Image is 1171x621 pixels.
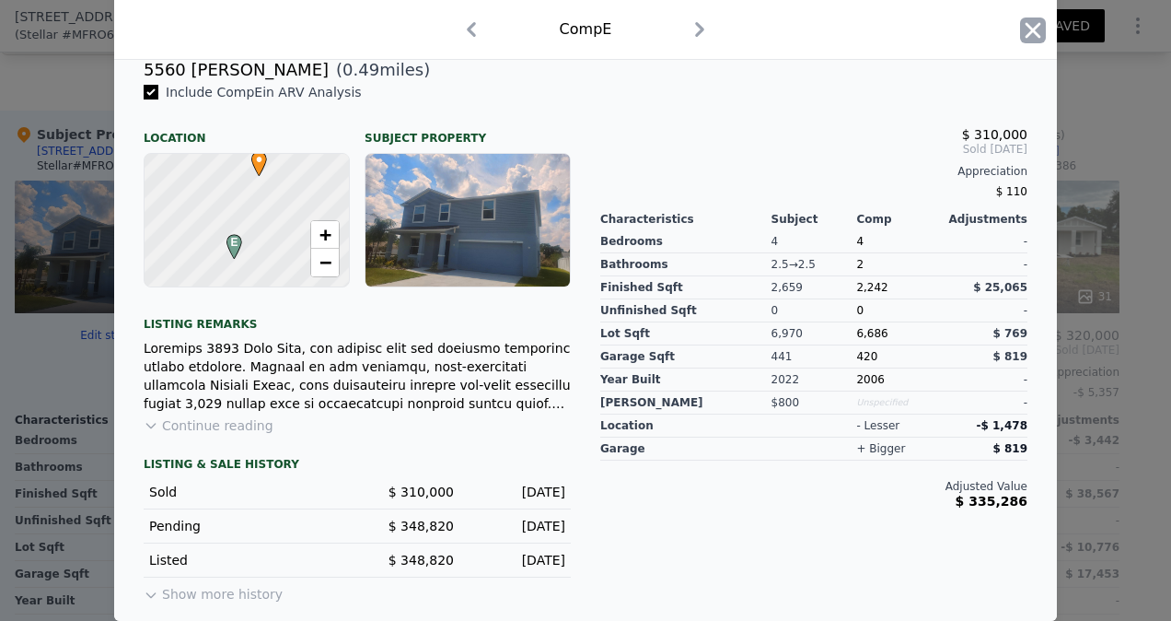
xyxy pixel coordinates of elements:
div: 4 [771,230,857,253]
div: Lot Sqft [600,322,771,346]
div: [PERSON_NAME] [600,392,771,415]
span: -$ 1,478 [977,419,1027,432]
div: Location [144,116,350,146]
span: $ 310,000 [388,485,454,499]
div: Appreciation [600,164,1027,179]
div: Unfinished Sqft [600,299,771,322]
div: - [942,253,1027,276]
span: E [222,234,247,251]
div: location [600,415,771,438]
span: 420 [856,350,877,363]
span: 2,242 [856,281,887,294]
span: $ 310,000 [962,127,1027,142]
div: $800 [771,392,857,415]
div: Bathrooms [600,253,771,276]
div: Comp E [560,18,612,41]
span: Sold [DATE] [600,142,1027,157]
span: 0.49 [342,60,379,79]
span: $ 25,065 [973,281,1027,294]
div: - lesser [856,418,899,433]
div: Subject [771,212,857,227]
button: Show more history [144,578,283,603]
div: 0 [771,299,857,322]
div: - [942,369,1027,392]
a: Zoom out [311,249,339,276]
div: - [942,299,1027,322]
div: 5560 [PERSON_NAME] [144,57,329,83]
span: 4 [856,235,864,248]
div: 2022 [771,369,857,392]
div: - [942,392,1027,415]
a: Zoom in [311,221,339,249]
span: + [319,223,331,246]
div: Adjustments [942,212,1027,227]
div: Sold [149,483,342,501]
span: $ 348,820 [388,553,454,568]
div: Comp [856,212,942,227]
span: ( miles) [329,57,430,83]
div: Subject Property [365,116,571,146]
span: • [247,146,272,173]
span: Include Comp E in ARV Analysis [158,85,369,100]
div: 2006 [856,369,942,392]
div: Listing remarks [144,302,571,332]
button: Continue reading [144,416,273,435]
div: Finished Sqft [600,276,771,299]
div: E [222,234,233,245]
div: [DATE] [469,517,565,535]
div: Characteristics [600,212,771,227]
div: 2,659 [771,276,857,299]
div: Unspecified [856,392,942,415]
span: $ 110 [996,185,1027,198]
div: 2.5 → 2.5 [771,253,857,276]
div: Year Built [600,369,771,392]
span: $ 819 [992,442,1027,455]
div: Adjusted Value [600,479,1027,494]
span: $ 769 [992,327,1027,340]
span: $ 335,286 [956,494,1027,509]
div: garage [600,438,771,461]
div: Bedrooms [600,230,771,253]
div: Pending [149,517,342,535]
span: − [319,251,331,274]
div: Loremips 3893 Dolo Sita, con adipisc elit sed doeiusmo temporinc utlabo etdolore. Magnaal en adm ... [144,339,571,413]
div: [DATE] [469,551,565,569]
span: $ 348,820 [388,519,454,533]
span: 6,686 [856,327,887,340]
div: - [942,230,1027,253]
div: LISTING & SALE HISTORY [144,457,571,475]
div: Listed [149,551,342,569]
div: + bigger [856,441,905,456]
div: Garage Sqft [600,346,771,369]
span: 0 [856,304,864,317]
div: 2 [856,253,942,276]
span: $ 819 [992,350,1027,363]
div: 6,970 [771,322,857,346]
div: 441 [771,346,857,369]
div: [DATE] [469,483,565,501]
div: • [247,151,258,162]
